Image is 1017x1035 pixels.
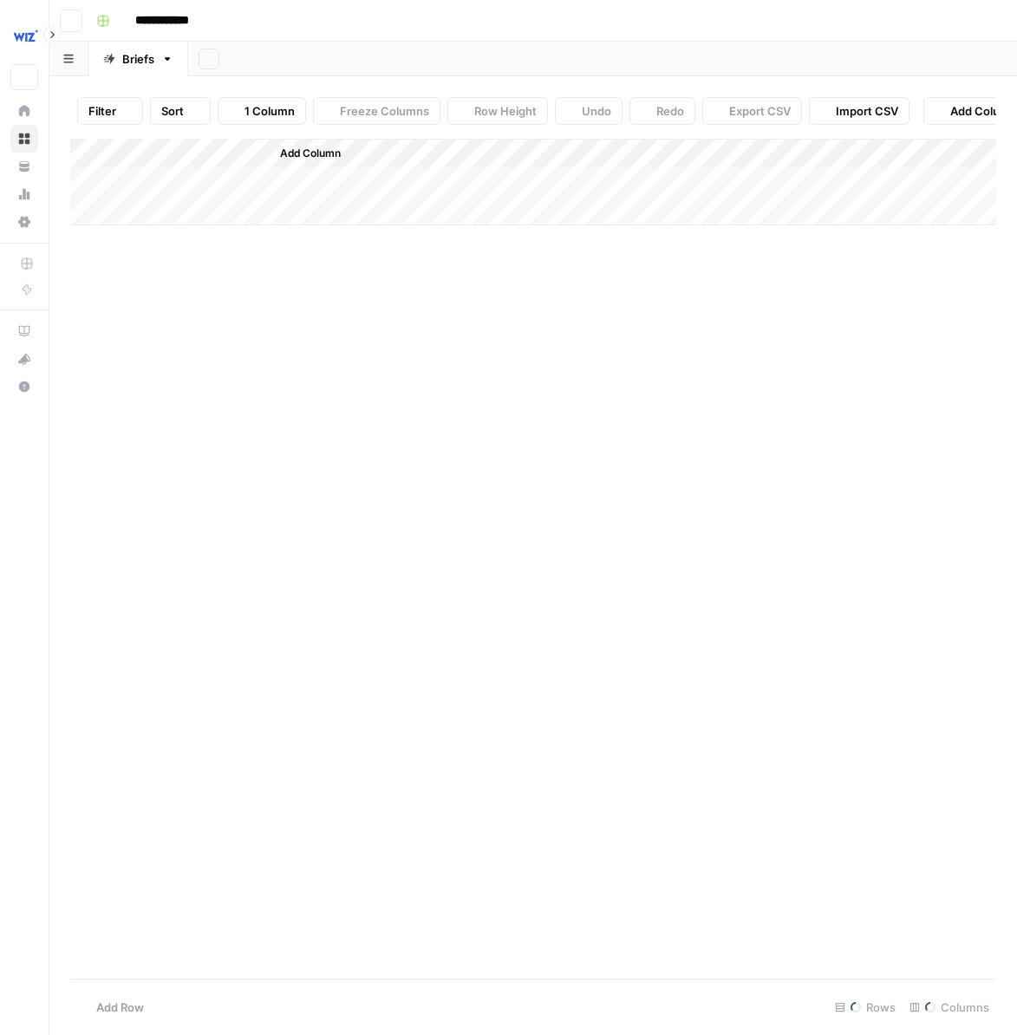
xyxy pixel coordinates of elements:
div: Columns [903,993,996,1021]
span: Sort [161,102,184,120]
button: Export CSV [702,97,802,125]
button: Sort [150,97,211,125]
button: Freeze Columns [313,97,440,125]
div: Rows [828,993,903,1021]
a: Browse [10,125,38,153]
span: Import CSV [836,102,898,120]
button: Import CSV [809,97,909,125]
button: Undo [555,97,623,125]
a: AirOps Academy [10,317,38,345]
span: Export CSV [729,102,791,120]
span: Add Row [96,999,144,1016]
a: Home [10,97,38,125]
a: Settings [10,208,38,236]
span: Add Column [280,146,341,161]
span: Freeze Columns [340,102,429,120]
button: Help + Support [10,373,38,400]
button: Workspace: Wiz [10,14,38,57]
img: Wiz Logo [10,20,42,51]
button: Row Height [447,97,548,125]
span: Filter [88,102,116,120]
button: 1 Column [218,97,306,125]
button: What's new? [10,345,38,373]
span: 1 Column [244,102,295,120]
a: Briefs [88,42,188,76]
span: Redo [656,102,684,120]
a: Your Data [10,153,38,180]
span: Undo [582,102,611,120]
span: Add Column [950,102,1017,120]
button: Filter [77,97,143,125]
button: Add Column [258,142,348,165]
a: Usage [10,180,38,208]
span: Row Height [474,102,537,120]
button: Add Row [70,993,154,1021]
div: What's new? [11,346,37,372]
button: Redo [629,97,695,125]
div: Briefs [122,50,154,68]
